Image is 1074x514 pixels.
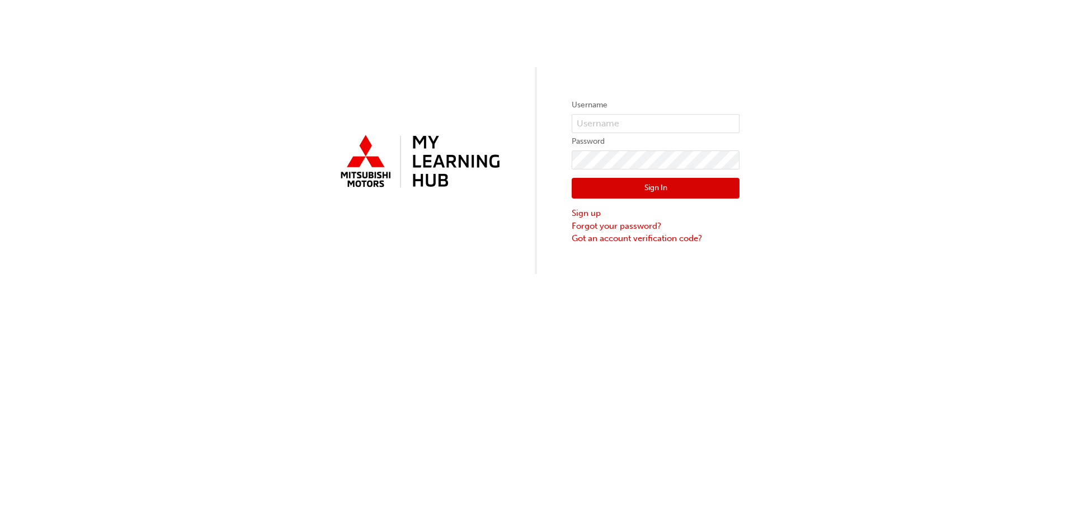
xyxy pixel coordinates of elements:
img: mmal [335,130,502,194]
label: Password [572,135,739,148]
a: Got an account verification code? [572,232,739,245]
a: Forgot your password? [572,220,739,233]
label: Username [572,98,739,112]
a: Sign up [572,207,739,220]
button: Sign In [572,178,739,199]
input: Username [572,114,739,133]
